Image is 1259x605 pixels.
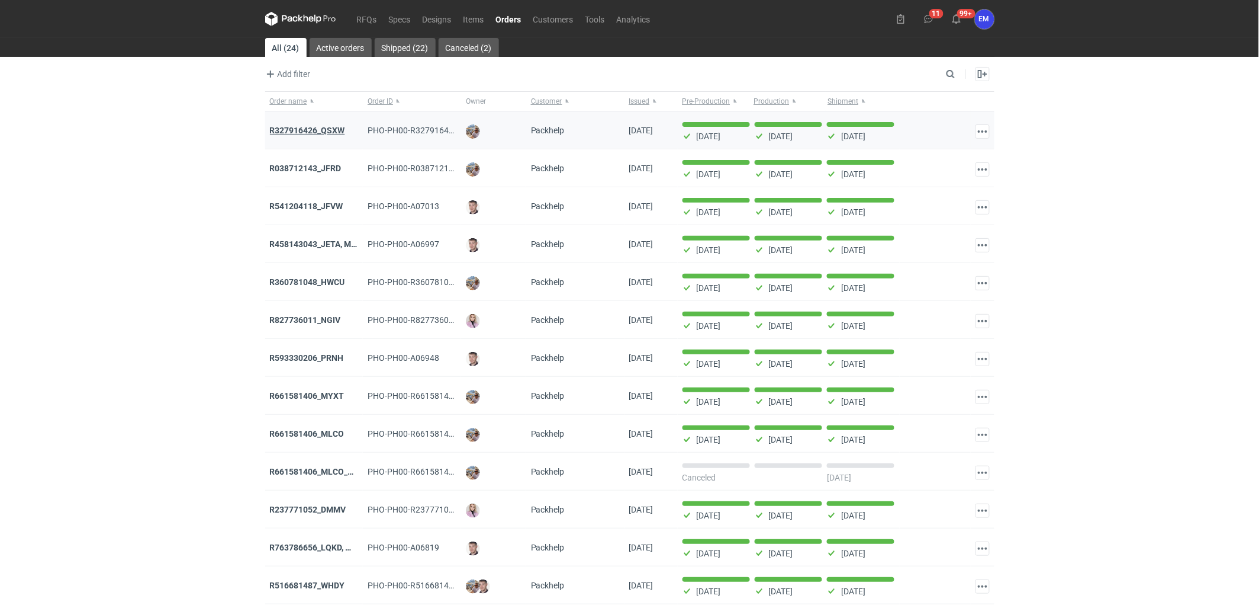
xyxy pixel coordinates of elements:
[697,587,721,596] p: [DATE]
[368,315,481,325] span: PHO-PH00-R827736011_NGIV
[368,201,439,211] span: PHO-PH00-A07013
[270,581,345,590] a: R516681487_WHDY
[439,38,499,57] a: Canceled (2)
[270,239,368,249] a: R458143043_JETA, MOCP
[769,245,793,255] p: [DATE]
[458,12,490,26] a: Items
[697,283,721,293] p: [DATE]
[841,549,865,558] p: [DATE]
[579,12,611,26] a: Tools
[975,314,990,328] button: Actions
[697,207,721,217] p: [DATE]
[827,473,851,482] p: [DATE]
[629,164,653,173] span: 18/07/2025
[270,164,342,173] a: R038712143_JFRD
[769,169,793,179] p: [DATE]
[629,543,653,552] span: 19/05/2025
[629,201,653,211] span: 18/07/2025
[697,549,721,558] p: [DATE]
[310,38,372,57] a: Active orders
[466,200,480,215] img: Maciej Sikora
[682,97,730,106] span: Pre-Production
[975,238,990,252] button: Actions
[828,97,859,106] span: Shipment
[531,581,565,590] span: Packhelp
[697,397,721,406] p: [DATE]
[697,435,721,444] p: [DATE]
[466,580,480,594] img: Michał Palasek
[368,353,439,363] span: PHO-PH00-A06948
[975,466,990,480] button: Actions
[624,92,678,111] button: Issued
[265,12,336,26] svg: Packhelp Pro
[270,277,345,287] strong: R360781048_HWCU
[531,505,565,514] span: Packhelp
[841,511,865,520] p: [DATE]
[841,207,865,217] p: [DATE]
[466,97,486,106] span: Owner
[629,239,653,249] span: 10/07/2025
[769,549,793,558] p: [DATE]
[368,467,510,476] span: PHO-PH00-R661581406_MLCO_MYXT
[531,429,565,438] span: Packhelp
[368,581,485,590] span: PHO-PH00-R516681487_WHDY
[697,169,721,179] p: [DATE]
[466,542,480,556] img: Maciej Sikora
[527,12,579,26] a: Customers
[531,164,565,173] span: Packhelp
[769,397,793,406] p: [DATE]
[975,390,990,404] button: Actions
[769,283,793,293] p: [DATE]
[944,67,981,81] input: Search
[476,580,490,594] img: Maciej Sikora
[629,126,653,135] span: 06/08/2025
[769,132,793,141] p: [DATE]
[975,352,990,366] button: Actions
[270,505,346,514] strong: R237771052_DMMV
[270,543,371,552] a: R763786656_LQKD, MOMJ
[368,391,484,401] span: PHO-PH00-R661581406_MYXT
[841,435,865,444] p: [DATE]
[975,504,990,518] button: Actions
[841,245,865,255] p: [DATE]
[368,126,485,135] span: PHO-PH00-R327916426_QSXW
[975,580,990,594] button: Actions
[975,9,994,29] button: EM
[841,132,865,141] p: [DATE]
[466,466,480,480] img: Michał Palasek
[678,92,752,111] button: Pre-Production
[769,359,793,369] p: [DATE]
[531,239,565,249] span: Packhelp
[629,581,653,590] span: 08/05/2025
[466,124,480,139] img: Michał Palasek
[975,9,994,29] div: Ewelina Macek
[466,428,480,442] img: Michał Palasek
[531,543,565,552] span: Packhelp
[270,353,344,363] a: R593330206_PRNH
[531,315,565,325] span: Packhelp
[466,162,480,177] img: Michał Palasek
[417,12,458,26] a: Designs
[975,276,990,290] button: Actions
[752,92,826,111] button: Production
[919,9,938,28] button: 11
[270,467,371,476] a: R661581406_MLCO_MYXT
[531,467,565,476] span: Packhelp
[490,12,527,26] a: Orders
[947,9,966,28] button: 99+
[826,92,900,111] button: Shipment
[531,353,565,363] span: Packhelp
[363,92,461,111] button: Order ID
[466,314,480,328] img: Klaudia Wiśniewska
[841,587,865,596] p: [DATE]
[531,391,565,401] span: Packhelp
[697,511,721,520] p: [DATE]
[769,511,793,520] p: [DATE]
[629,315,653,325] span: 02/07/2025
[629,277,653,287] span: 08/07/2025
[270,126,345,135] a: R327916426_QSXW
[769,435,793,444] p: [DATE]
